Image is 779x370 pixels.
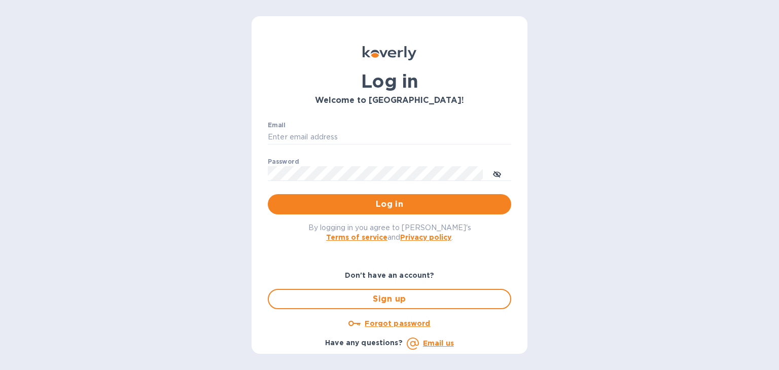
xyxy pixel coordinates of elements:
[276,198,503,210] span: Log in
[277,293,502,305] span: Sign up
[268,122,286,128] label: Email
[308,224,471,241] span: By logging in you agree to [PERSON_NAME]'s and .
[326,233,387,241] a: Terms of service
[325,339,403,347] b: Have any questions?
[363,46,416,60] img: Koverly
[268,130,511,145] input: Enter email address
[487,163,507,183] button: toggle password visibility
[268,194,511,214] button: Log in
[268,159,299,165] label: Password
[268,96,511,105] h3: Welcome to [GEOGRAPHIC_DATA]!
[400,233,451,241] a: Privacy policy
[268,70,511,92] h1: Log in
[423,339,454,347] a: Email us
[365,319,430,327] u: Forgot password
[345,271,435,279] b: Don't have an account?
[268,289,511,309] button: Sign up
